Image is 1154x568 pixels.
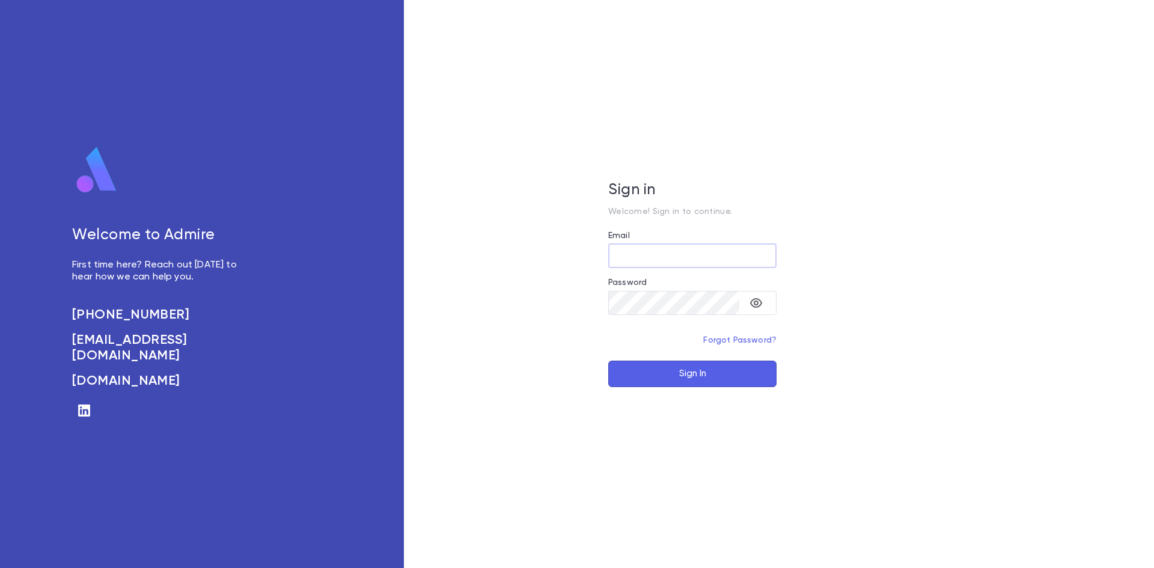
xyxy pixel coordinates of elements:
p: Welcome! Sign in to continue. [608,207,777,216]
h5: Welcome to Admire [72,227,250,245]
h5: Sign in [608,182,777,200]
img: logo [72,146,121,194]
p: First time here? Reach out [DATE] to hear how we can help you. [72,259,250,283]
label: Password [608,278,647,287]
a: [EMAIL_ADDRESS][DOMAIN_NAME] [72,332,250,364]
a: [DOMAIN_NAME] [72,373,250,389]
a: Forgot Password? [703,336,777,344]
label: Email [608,231,630,240]
button: toggle password visibility [744,291,768,315]
button: Sign In [608,361,777,387]
a: [PHONE_NUMBER] [72,307,250,323]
